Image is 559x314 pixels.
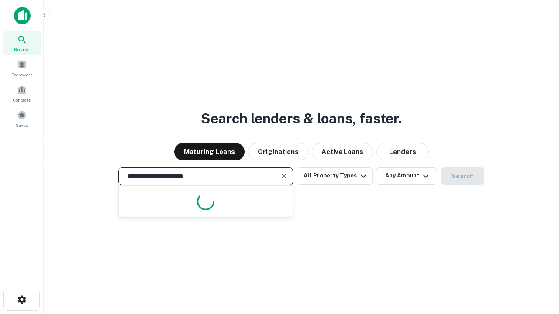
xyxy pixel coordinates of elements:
[201,108,402,129] h3: Search lenders & loans, faster.
[14,46,30,53] span: Search
[515,244,559,286] iframe: Chat Widget
[376,143,429,160] button: Lenders
[3,31,41,55] a: Search
[3,107,41,130] a: Saved
[3,56,41,80] a: Borrowers
[3,82,41,105] a: Contacts
[16,122,28,129] span: Saved
[13,96,31,103] span: Contacts
[11,71,32,78] span: Borrowers
[174,143,245,160] button: Maturing Loans
[278,170,290,182] button: Clear
[297,167,373,185] button: All Property Types
[14,7,31,24] img: capitalize-icon.png
[376,167,437,185] button: Any Amount
[312,143,373,160] button: Active Loans
[248,143,308,160] button: Originations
